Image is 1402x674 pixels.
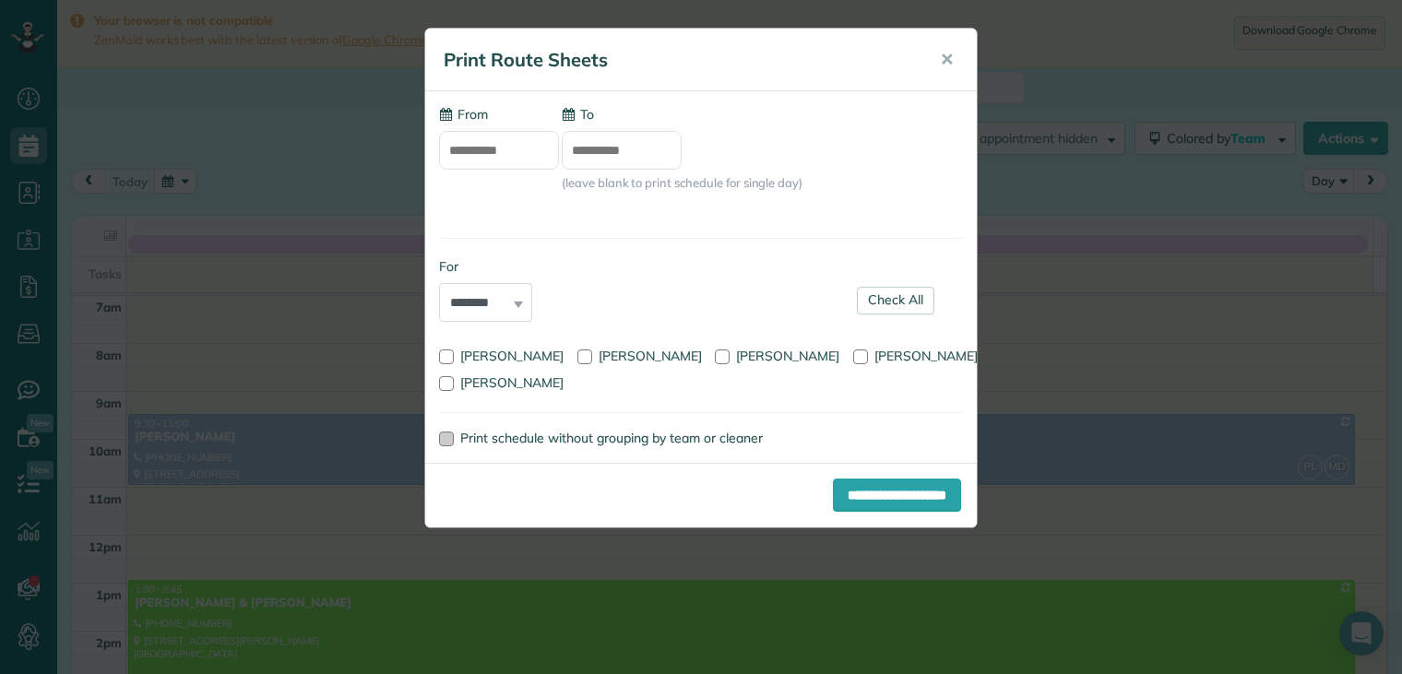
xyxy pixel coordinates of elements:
[439,257,532,276] label: For
[444,47,914,73] h5: Print Route Sheets
[439,105,488,124] label: From
[599,348,702,364] span: [PERSON_NAME]
[460,348,564,364] span: [PERSON_NAME]
[562,174,802,192] span: (leave blank to print schedule for single day)
[857,287,934,314] a: Check All
[460,374,564,391] span: [PERSON_NAME]
[940,49,954,70] span: ✕
[736,348,839,364] span: [PERSON_NAME]
[562,105,594,124] label: To
[874,348,978,364] span: [PERSON_NAME]
[460,430,763,446] span: Print schedule without grouping by team or cleaner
